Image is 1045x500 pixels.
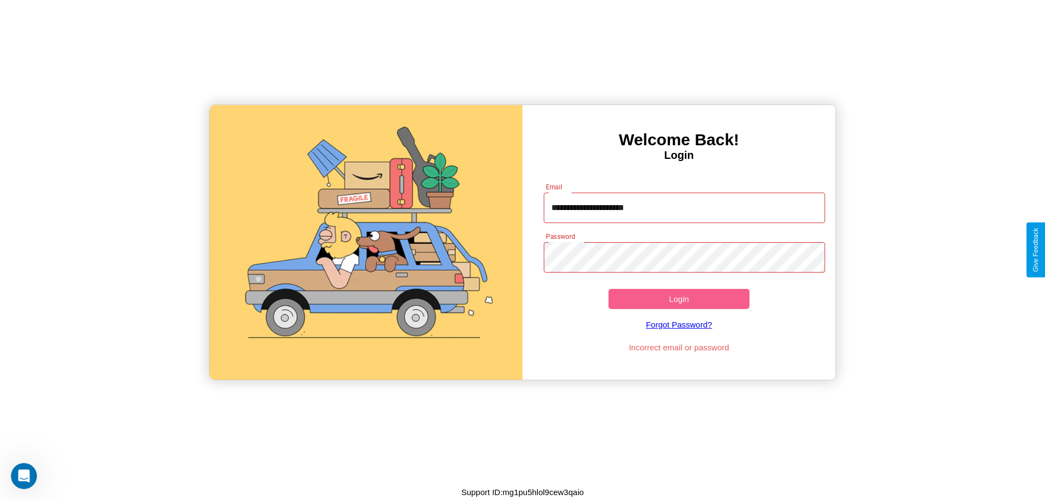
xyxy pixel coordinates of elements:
h4: Login [522,149,835,162]
iframe: Intercom live chat [11,463,37,489]
button: Login [608,289,749,309]
img: gif [210,105,522,380]
label: Email [546,182,563,192]
a: Forgot Password? [538,309,820,340]
p: Support ID: mg1pu5hlol9cew3qaio [461,485,583,499]
p: Incorrect email or password [538,340,820,355]
div: Give Feedback [1032,228,1040,272]
h3: Welcome Back! [522,131,835,149]
label: Password [546,232,575,241]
